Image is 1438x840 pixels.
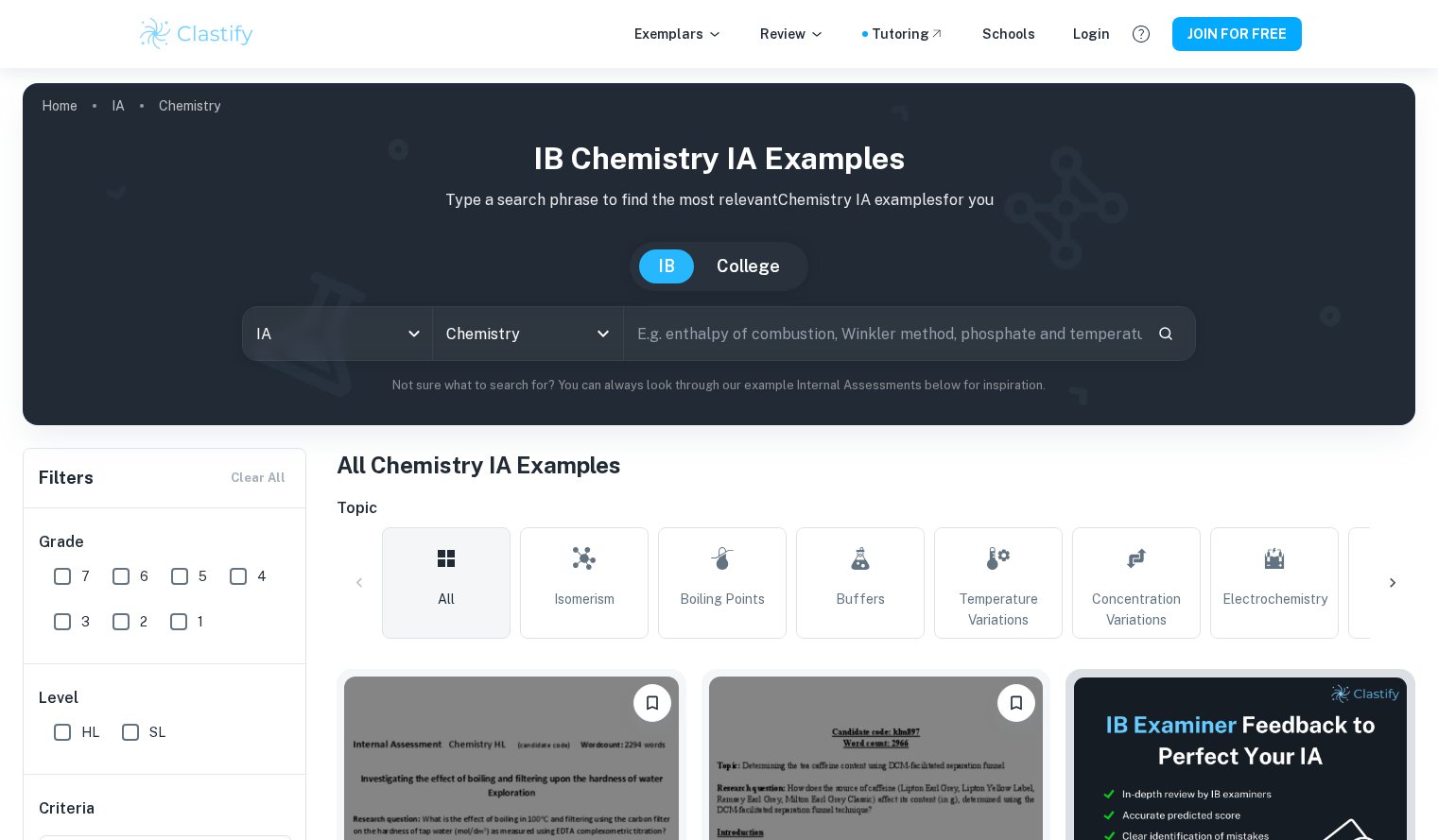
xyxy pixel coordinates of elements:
button: Please log in to bookmark exemplars [633,684,671,722]
span: 4 [257,566,267,587]
span: 2 [140,611,147,632]
span: HL [81,722,99,743]
button: Help and Feedback [1125,18,1157,50]
span: Temperature Variations [943,589,1054,630]
a: Tutoring [872,24,944,44]
a: Home [42,93,78,119]
h6: Criteria [39,797,95,820]
span: Buffers [836,589,885,609]
button: IB [639,249,694,283]
a: Login [1073,24,1110,44]
span: All [438,589,455,609]
h6: Grade [39,531,292,554]
span: 3 [81,611,90,632]
span: SL [149,722,165,743]
span: Isomerism [554,589,615,609]
button: Open [590,320,616,347]
button: JOIN FOR FREE [1172,17,1302,51]
span: Concentration Variations [1081,589,1192,630]
span: Boiling Points [680,589,765,609]
input: E.g. enthalpy of combustion, Winkler method, phosphate and temperature... [624,307,1142,360]
p: Exemplars [634,24,722,44]
span: Electrochemistry [1222,589,1327,609]
p: Type a search phrase to find the most relevant Chemistry IA examples for you [38,189,1400,212]
p: Chemistry [159,95,220,116]
span: 6 [140,566,148,587]
h1: IB Chemistry IA examples [38,136,1400,181]
h6: Level [39,687,292,710]
img: profile cover [23,83,1415,425]
h1: All Chemistry IA Examples [337,448,1415,482]
button: Please log in to bookmark exemplars [997,684,1035,722]
a: Schools [982,24,1035,44]
h6: Filters [39,465,94,491]
button: College [698,249,799,283]
div: IA [243,307,432,360]
img: Clastify logo [137,15,257,53]
h6: Topic [337,497,1415,520]
button: Search [1150,317,1182,350]
p: Not sure what to search for? You can always look through our example Internal Assessments below f... [38,376,1400,395]
span: 5 [199,566,207,587]
span: 7 [81,566,90,587]
p: Review [760,24,824,44]
span: 1 [198,611,203,632]
a: IA [112,93,125,119]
